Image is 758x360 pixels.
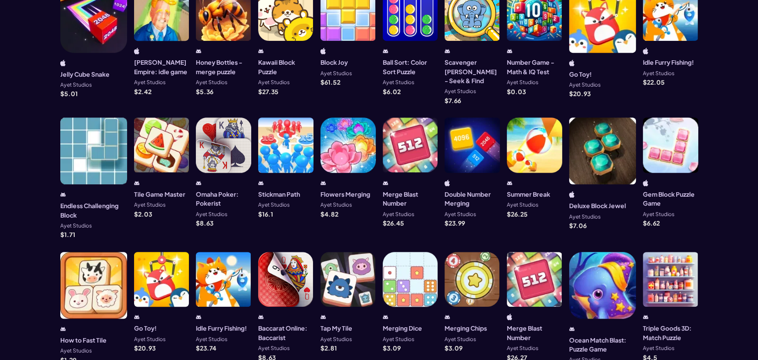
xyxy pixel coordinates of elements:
[569,60,575,66] img: ios
[258,211,273,217] p: $ 16.1
[643,324,698,342] h3: Triple Goods 3D: Match Puzzle
[134,180,140,186] img: android
[320,71,352,76] p: Ayet Studios
[60,232,75,238] p: $ 1.71
[320,58,348,67] h3: Block Joy
[196,180,201,186] img: android
[643,190,698,208] h3: Gem Block Puzzle Game
[320,337,352,342] p: Ayet Studios
[383,345,401,351] p: $ 3.09
[507,180,512,186] img: android
[643,58,694,67] h3: Idle Furry Fishing!
[445,345,462,351] p: $ 3.09
[60,82,92,88] p: Ayet Studios
[320,202,352,208] p: Ayet Studios
[134,48,140,54] img: ios
[134,324,157,333] h3: Go Toy!
[569,191,575,198] img: ios
[196,212,227,217] p: Ayet Studios
[383,48,388,54] img: android
[445,190,500,208] h3: Double Number Merging
[196,314,201,320] img: android
[507,202,538,208] p: Ayet Studios
[134,314,140,320] img: android
[507,58,562,76] h3: Number Game - Math & IQ Test
[60,191,66,198] img: android
[134,58,189,76] h3: [PERSON_NAME] Empire: idle game
[134,202,165,208] p: Ayet Studios
[507,190,550,199] h3: Summer Break
[258,180,264,186] img: android
[134,89,152,95] p: $ 2.42
[320,314,326,320] img: android
[445,324,487,333] h3: Merging Chips
[134,80,165,85] p: Ayet Studios
[320,180,326,186] img: android
[60,91,78,97] p: $ 5.01
[383,80,414,85] p: Ayet Studios
[258,346,290,351] p: Ayet Studios
[507,80,538,85] p: Ayet Studios
[643,71,674,76] p: Ayet Studios
[569,326,575,332] img: android
[383,212,414,217] p: Ayet Studios
[569,82,601,88] p: Ayet Studios
[383,180,388,186] img: android
[643,79,665,85] p: $ 22.05
[258,190,300,199] h3: Stickman Path
[134,211,152,217] p: $ 2.03
[60,326,66,332] img: android
[383,314,388,320] img: android
[507,346,538,351] p: Ayet Studios
[196,337,227,342] p: Ayet Studios
[643,180,648,186] img: ios
[507,89,526,95] p: $ 0.03
[60,223,92,229] p: Ayet Studios
[383,324,422,333] h3: Merging Dice
[196,220,213,226] p: $ 8.63
[258,80,290,85] p: Ayet Studios
[445,58,500,85] h3: Scavenger [PERSON_NAME] - Seek & Find
[196,80,227,85] p: Ayet Studios
[383,337,414,342] p: Ayet Studios
[445,220,465,226] p: $ 23.99
[643,220,660,226] p: $ 6.62
[445,89,476,94] p: Ayet Studios
[258,89,279,95] p: $ 27.35
[643,48,648,54] img: ios
[507,48,512,54] img: android
[258,324,313,342] h3: Baccarat Online: Baccarist
[445,212,476,217] p: Ayet Studios
[445,314,450,320] img: android
[507,314,512,320] img: ios
[60,201,127,220] h3: Endless Challenging Block
[196,190,251,208] h3: Omaha Poker: Pokerist
[134,337,165,342] p: Ayet Studios
[445,98,461,104] p: $ 7.66
[134,345,155,351] p: $ 20.93
[507,211,528,217] p: $ 26.25
[320,48,326,54] img: ios
[445,337,476,342] p: Ayet Studios
[507,324,562,342] h3: Merge Blast Number
[569,70,592,79] h3: Go Toy!
[258,58,313,76] h3: Kawaii Block Puzzle
[445,48,450,54] img: android
[258,202,290,208] p: Ayet Studios
[643,346,674,351] p: Ayet Studios
[569,336,636,354] h3: Ocean Match Blast: Puzzle Game
[60,60,66,66] img: ios
[320,190,370,199] h3: Flowers Merging
[383,190,438,208] h3: Merge Blast Number
[196,89,213,95] p: $ 5.36
[134,190,185,199] h3: Tile Game Master
[569,201,626,210] h3: Deluxe Block Jewel
[643,212,674,217] p: Ayet Studios
[383,58,438,76] h3: Ball Sort: Color Sort Puzzle
[196,48,201,54] img: android
[445,180,450,186] img: ios
[258,48,264,54] img: android
[60,348,92,354] p: Ayet Studios
[320,211,338,217] p: $ 4.82
[569,214,601,220] p: Ayet Studios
